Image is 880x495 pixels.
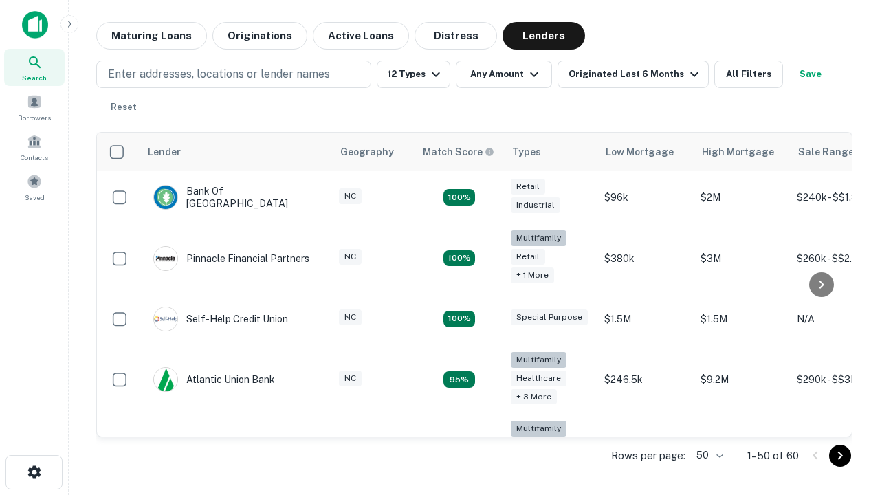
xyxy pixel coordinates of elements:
div: Matching Properties: 15, hasApolloMatch: undefined [443,189,475,206]
div: The Fidelity Bank [153,437,265,461]
div: NC [339,371,362,386]
div: Matching Properties: 11, hasApolloMatch: undefined [443,311,475,327]
p: Rows per page: [611,448,685,464]
th: Types [504,133,597,171]
div: Matching Properties: 17, hasApolloMatch: undefined [443,250,475,267]
button: Distress [415,22,497,49]
button: Enter addresses, locations or lender names [96,60,371,88]
button: Originations [212,22,307,49]
span: Saved [25,192,45,203]
div: Geography [340,144,394,160]
div: Capitalize uses an advanced AI algorithm to match your search with the best lender. The match sco... [423,144,494,159]
div: Multifamily [511,352,566,368]
button: Active Loans [313,22,409,49]
img: picture [154,247,177,270]
button: 12 Types [377,60,450,88]
td: $380k [597,223,694,293]
div: NC [339,309,362,325]
div: + 3 more [511,389,557,405]
a: Search [4,49,65,86]
th: Geography [332,133,415,171]
a: Contacts [4,129,65,166]
th: High Mortgage [694,133,790,171]
span: Borrowers [18,112,51,123]
td: $3.2M [694,414,790,483]
button: Lenders [503,22,585,49]
div: Bank Of [GEOGRAPHIC_DATA] [153,185,318,210]
img: picture [154,186,177,209]
div: Healthcare [511,371,566,386]
p: 1–50 of 60 [747,448,799,464]
button: Save your search to get updates of matches that match your search criteria. [789,60,833,88]
div: High Mortgage [702,144,774,160]
h6: Match Score [423,144,492,159]
td: $3M [694,223,790,293]
td: $246k [597,414,694,483]
th: Capitalize uses an advanced AI algorithm to match your search with the best lender. The match sco... [415,133,504,171]
div: Originated Last 6 Months [569,66,703,82]
span: Search [22,72,47,83]
div: Sale Range [798,144,854,160]
div: + 1 more [511,267,554,283]
div: Low Mortgage [606,144,674,160]
div: Atlantic Union Bank [153,367,275,392]
img: capitalize-icon.png [22,11,48,38]
td: $9.2M [694,345,790,415]
button: Reset [102,93,146,121]
td: $2M [694,171,790,223]
div: Multifamily [511,421,566,437]
td: $96k [597,171,694,223]
button: Maturing Loans [96,22,207,49]
p: Enter addresses, locations or lender names [108,66,330,82]
th: Low Mortgage [597,133,694,171]
button: Originated Last 6 Months [558,60,709,88]
div: Retail [511,179,545,195]
button: Any Amount [456,60,552,88]
div: Self-help Credit Union [153,307,288,331]
th: Lender [140,133,332,171]
div: Multifamily [511,230,566,246]
div: Industrial [511,197,560,213]
div: Matching Properties: 9, hasApolloMatch: undefined [443,371,475,388]
img: picture [154,368,177,391]
div: Pinnacle Financial Partners [153,246,309,271]
span: Contacts [21,152,48,163]
td: $246.5k [597,345,694,415]
a: Saved [4,168,65,206]
div: 50 [691,445,725,465]
img: picture [154,307,177,331]
div: NC [339,249,362,265]
button: Go to next page [829,445,851,467]
iframe: Chat Widget [811,341,880,407]
a: Borrowers [4,89,65,126]
td: $1.5M [597,293,694,345]
div: Lender [148,144,181,160]
div: NC [339,188,362,204]
div: Retail [511,249,545,265]
div: Types [512,144,541,160]
td: $1.5M [694,293,790,345]
button: All Filters [714,60,783,88]
div: Special Purpose [511,309,588,325]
